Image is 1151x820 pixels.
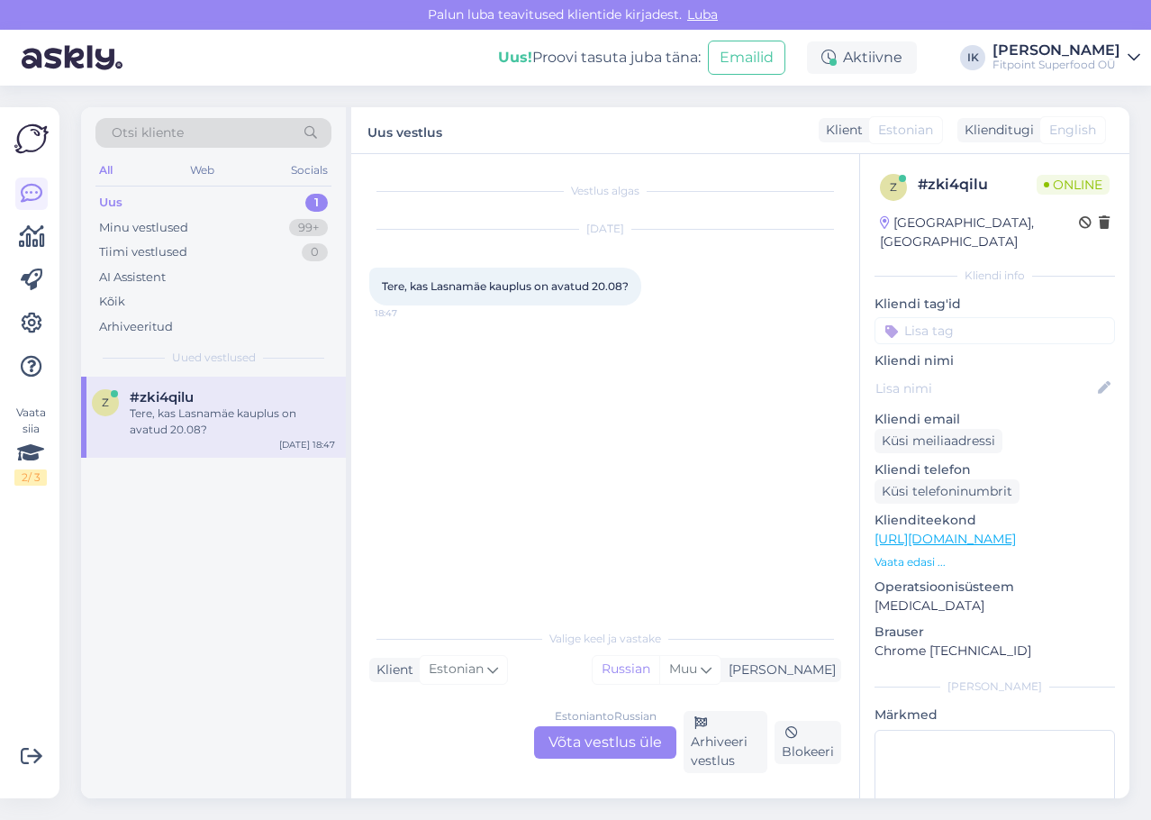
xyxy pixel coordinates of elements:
[819,121,863,140] div: Klient
[99,269,166,287] div: AI Assistent
[721,661,836,679] div: [PERSON_NAME]
[382,279,629,293] span: Tere, kas Lasnamäe kauplus on avatud 20.08?
[890,180,897,194] span: z
[14,405,47,486] div: Vaata siia
[289,219,328,237] div: 99+
[992,58,1120,72] div: Fitpoint Superfood OÜ
[186,159,218,182] div: Web
[684,711,767,773] div: Arhiveeri vestlus
[878,121,933,140] span: Estonian
[875,511,1115,530] p: Klienditeekond
[593,656,659,683] div: Russian
[95,159,116,182] div: All
[375,306,442,320] span: 18:47
[875,268,1115,284] div: Kliendi info
[875,410,1115,429] p: Kliendi email
[14,469,47,486] div: 2 / 3
[669,661,697,677] span: Muu
[875,295,1115,314] p: Kliendi tag'id
[875,578,1115,597] p: Operatsioonisüsteem
[875,460,1115,479] p: Kliendi telefon
[555,708,657,724] div: Estonian to Russian
[99,318,173,336] div: Arhiveeritud
[875,317,1115,344] input: Lisa tag
[172,350,256,366] span: Uued vestlused
[957,121,1034,140] div: Klienditugi
[369,183,841,199] div: Vestlus algas
[99,194,122,212] div: Uus
[130,389,194,405] span: #zki4qilu
[498,49,532,66] b: Uus!
[429,660,484,679] span: Estonian
[708,41,785,75] button: Emailid
[369,221,841,237] div: [DATE]
[367,118,442,142] label: Uus vestlus
[682,6,723,23] span: Luba
[99,243,187,261] div: Tiimi vestlused
[130,405,335,438] div: Tere, kas Lasnamäe kauplus on avatud 20.08?
[279,438,335,451] div: [DATE] 18:47
[875,679,1115,695] div: [PERSON_NAME]
[534,726,676,759] div: Võta vestlus üle
[498,47,701,68] div: Proovi tasuta juba täna:
[102,396,109,409] span: z
[880,214,1079,251] div: [GEOGRAPHIC_DATA], [GEOGRAPHIC_DATA]
[918,174,1037,196] div: # zki4qilu
[992,43,1120,58] div: [PERSON_NAME]
[875,351,1115,370] p: Kliendi nimi
[875,378,1094,398] input: Lisa nimi
[14,122,49,156] img: Askly Logo
[775,721,841,764] div: Blokeeri
[369,631,841,647] div: Valige keel ja vastake
[875,706,1115,724] p: Märkmed
[807,41,917,74] div: Aktiivne
[875,479,1020,504] div: Küsi telefoninumbrit
[875,554,1115,570] p: Vaata edasi ...
[875,597,1115,615] p: [MEDICAL_DATA]
[99,293,125,311] div: Kõik
[302,243,328,261] div: 0
[305,194,328,212] div: 1
[112,123,184,142] span: Otsi kliente
[960,45,985,70] div: IK
[99,219,188,237] div: Minu vestlused
[369,661,413,679] div: Klient
[992,43,1140,72] a: [PERSON_NAME]Fitpoint Superfood OÜ
[287,159,331,182] div: Socials
[1049,121,1096,140] span: English
[875,623,1115,642] p: Brauser
[875,429,1002,453] div: Küsi meiliaadressi
[1037,175,1110,195] span: Online
[875,531,1016,547] a: [URL][DOMAIN_NAME]
[875,642,1115,661] p: Chrome [TECHNICAL_ID]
